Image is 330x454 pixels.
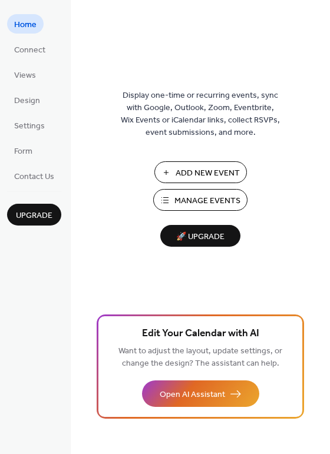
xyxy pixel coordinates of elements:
span: Want to adjust the layout, update settings, or change the design? The assistant can help. [118,343,282,372]
span: Add New Event [176,167,240,180]
span: Display one-time or recurring events, sync with Google, Outlook, Zoom, Eventbrite, Wix Events or ... [121,90,280,139]
span: Views [14,69,36,82]
button: 🚀 Upgrade [160,225,240,247]
a: Design [7,90,47,110]
span: 🚀 Upgrade [167,229,233,245]
span: Design [14,95,40,107]
span: Form [14,145,32,158]
button: Manage Events [153,189,247,211]
button: Add New Event [154,161,247,183]
span: Settings [14,120,45,132]
span: Connect [14,44,45,57]
button: Upgrade [7,204,61,226]
span: Manage Events [174,195,240,207]
a: Home [7,14,44,34]
span: Upgrade [16,210,52,222]
span: Open AI Assistant [160,389,225,401]
span: Home [14,19,37,31]
a: Settings [7,115,52,135]
a: Views [7,65,43,84]
span: Edit Your Calendar with AI [142,326,259,342]
a: Contact Us [7,166,61,185]
span: Contact Us [14,171,54,183]
button: Open AI Assistant [142,380,259,407]
a: Connect [7,39,52,59]
a: Form [7,141,39,160]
